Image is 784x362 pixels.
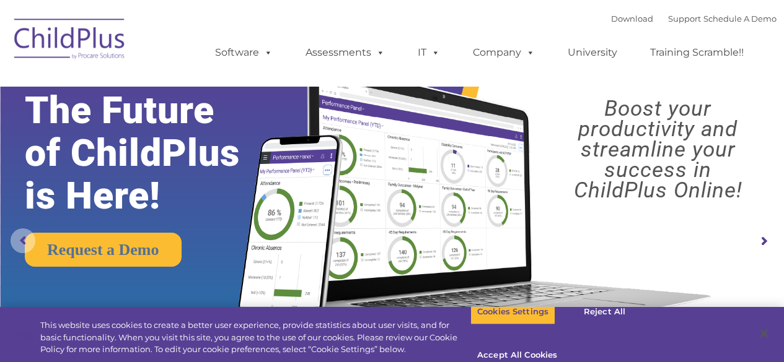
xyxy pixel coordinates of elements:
[638,40,756,65] a: Training Scramble!!
[555,40,630,65] a: University
[40,319,470,356] div: This website uses cookies to create a better user experience, provide statistics about user visit...
[172,82,210,91] span: Last name
[470,299,555,325] button: Cookies Settings
[8,10,132,72] img: ChildPlus by Procare Solutions
[611,14,653,24] a: Download
[460,40,547,65] a: Company
[172,132,225,142] span: Phone number
[566,299,643,325] button: Reject All
[542,98,774,200] rs-layer: Boost your productivity and streamline your success in ChildPlus Online!
[293,40,397,65] a: Assessments
[25,89,275,217] rs-layer: The Future of ChildPlus is Here!
[751,320,778,347] button: Close
[25,233,182,267] a: Request a Demo
[668,14,701,24] a: Support
[203,40,285,65] a: Software
[405,40,452,65] a: IT
[611,14,777,24] font: |
[703,14,777,24] a: Schedule A Demo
